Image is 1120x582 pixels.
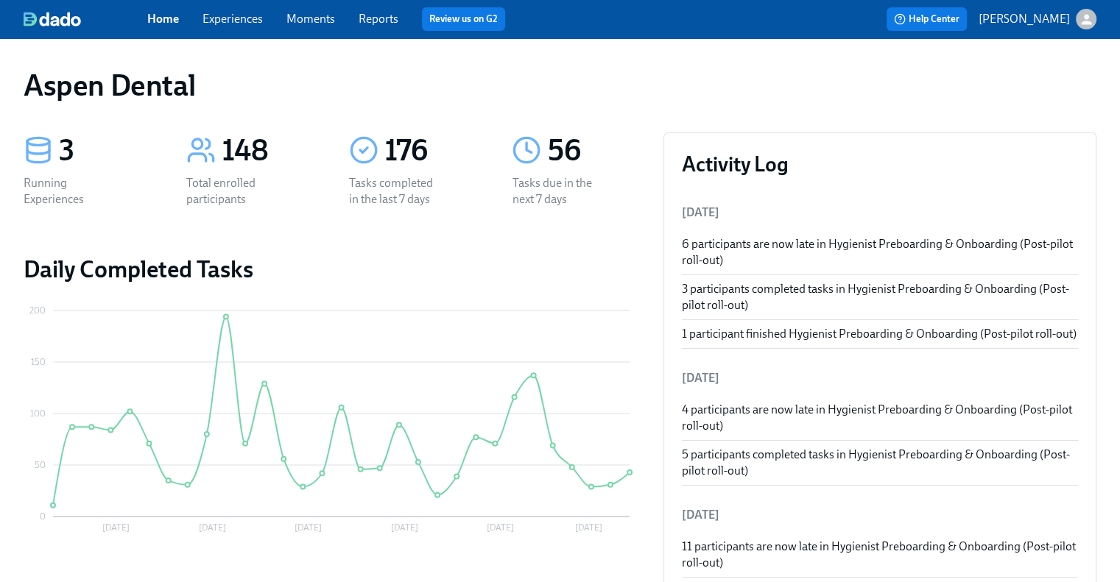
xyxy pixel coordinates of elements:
div: 4 participants are now late in Hygienist Preboarding & Onboarding (Post-pilot roll-out) [682,402,1078,434]
div: 176 [384,132,476,169]
div: Running Experiences [24,175,118,207]
tspan: 150 [31,357,46,367]
a: Moments [286,12,335,26]
p: [PERSON_NAME] [979,11,1070,27]
div: 11 participants are now late in Hygienist Preboarding & Onboarding (Post-pilot roll-out) [682,539,1078,571]
a: Home [147,12,179,26]
tspan: [DATE] [487,522,514,533]
button: Help Center [887,7,967,31]
h2: Daily Completed Tasks [24,255,640,284]
tspan: [DATE] [199,522,226,533]
li: [DATE] [682,497,1078,533]
h3: Activity Log [682,151,1078,177]
span: Help Center [894,12,959,26]
tspan: 0 [40,511,46,522]
div: 56 [547,132,639,169]
div: 5 participants completed tasks in Hygienist Preboarding & Onboarding (Post-pilot roll-out) [682,447,1078,479]
h1: Aspen Dental [24,68,195,103]
div: 3 participants completed tasks in Hygienist Preboarding & Onboarding (Post-pilot roll-out) [682,281,1078,313]
a: Reports [359,12,398,26]
div: 6 participants are now late in Hygienist Preboarding & Onboarding (Post-pilot roll-out) [682,236,1078,269]
tspan: [DATE] [102,522,130,533]
button: Review us on G2 [422,7,505,31]
tspan: 50 [35,460,46,470]
div: 3 [59,132,151,169]
span: [DATE] [682,205,719,219]
tspan: 200 [29,305,46,316]
tspan: [DATE] [575,522,602,533]
div: 148 [222,132,314,169]
div: Tasks due in the next 7 days [512,175,606,207]
tspan: [DATE] [391,522,418,533]
button: [PERSON_NAME] [979,9,1096,29]
div: Tasks completed in the last 7 days [349,175,443,207]
a: Review us on G2 [429,12,498,26]
tspan: [DATE] [295,522,322,533]
a: Experiences [202,12,263,26]
a: dado [24,12,147,26]
tspan: 100 [30,408,46,419]
img: dado [24,12,81,26]
li: [DATE] [682,361,1078,396]
div: 1 participant finished Hygienist Preboarding & Onboarding (Post-pilot roll-out) [682,326,1078,342]
div: Total enrolled participants [186,175,281,207]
